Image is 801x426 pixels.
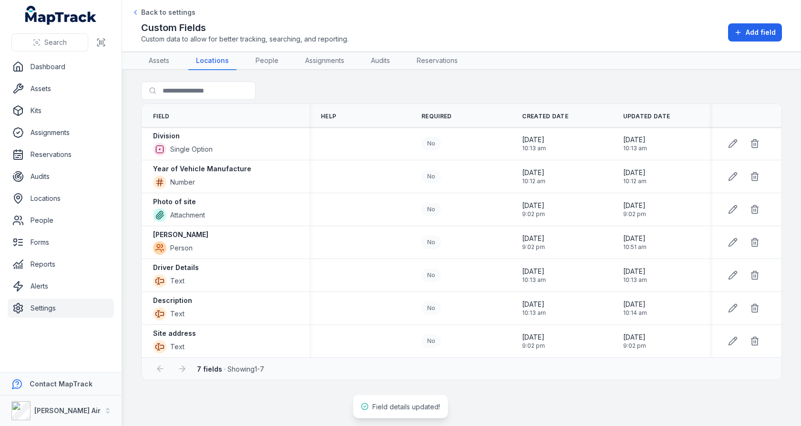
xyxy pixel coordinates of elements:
span: [DATE] [522,234,545,243]
h2: Custom Fields [141,21,349,34]
a: Assets [141,52,177,70]
div: No [421,236,441,249]
span: Custom data to allow for better tracking, searching, and reporting. [141,34,349,44]
span: 10:13 am [522,276,546,284]
a: Assignments [298,52,352,70]
a: Audits [8,167,114,186]
div: No [421,334,441,348]
span: 10:51 am [623,243,647,251]
span: Single Option [170,145,213,154]
span: · Showing 1 - 7 [197,365,264,373]
strong: Division [153,131,180,141]
a: Reservations [409,52,465,70]
time: 15/08/2025, 10:13:27 am [522,267,546,284]
span: 9:02 pm [623,210,646,218]
span: 9:02 pm [522,210,545,218]
span: 10:13 am [522,145,546,152]
span: [DATE] [623,168,647,177]
a: Assets [8,79,114,98]
span: Text [170,342,185,352]
span: 10:12 am [623,177,647,185]
time: 11/11/2024, 9:02:59 pm [522,201,545,218]
a: Assignments [8,123,114,142]
span: Field details updated! [372,403,440,411]
span: 9:02 pm [522,243,545,251]
strong: Driver Details [153,263,199,272]
a: People [8,211,114,230]
strong: [PERSON_NAME] Air [34,406,101,415]
div: No [421,269,441,282]
strong: Description [153,296,192,305]
span: 10:13 am [623,145,647,152]
span: [DATE] [623,267,647,276]
time: 15/08/2025, 10:13:54 am [522,135,546,152]
a: Reports [8,255,114,274]
span: [DATE] [623,201,646,210]
a: Settings [8,299,114,318]
span: Text [170,276,185,286]
time: 15/08/2025, 10:13:54 am [623,135,647,152]
time: 11/11/2024, 9:02:59 pm [623,201,646,218]
div: No [421,137,441,150]
span: [DATE] [623,332,646,342]
span: 9:02 pm [522,342,545,350]
a: Alerts [8,277,114,296]
div: No [421,203,441,216]
span: 10:13 am [623,276,647,284]
a: Back to settings [132,8,195,17]
span: [DATE] [522,267,546,276]
strong: Contact MapTrack [30,380,92,388]
span: [DATE] [623,234,647,243]
span: Updated Date [623,113,670,120]
a: Locations [188,52,236,70]
span: Attachment [170,210,205,220]
a: Kits [8,101,114,120]
div: No [421,170,441,183]
time: 11/11/2024, 9:02:33 pm [623,332,646,350]
span: 10:12 am [522,177,545,185]
time: 12/11/2024, 10:51:46 am [623,234,647,251]
span: [DATE] [522,135,546,145]
a: People [248,52,286,70]
time: 11/11/2024, 9:02:33 pm [522,332,545,350]
a: Locations [8,189,114,208]
span: Number [170,177,195,187]
span: [DATE] [522,168,545,177]
span: Person [170,243,193,253]
span: Required [421,113,452,120]
a: Reservations [8,145,114,164]
button: Search [11,33,88,52]
span: Text [170,309,185,319]
div: No [421,301,441,315]
strong: 7 fields [197,365,222,373]
strong: Site address [153,329,196,338]
span: Help [321,113,336,120]
span: [DATE] [522,300,546,309]
a: Audits [363,52,398,70]
button: Add field [728,23,782,42]
a: MapTrack [25,6,97,25]
span: [DATE] [522,332,545,342]
strong: Photo of site [153,197,196,207]
span: Add field [746,28,776,37]
span: 10:14 am [623,309,647,317]
span: 10:13 am [522,309,546,317]
span: [DATE] [522,201,545,210]
time: 15/08/2025, 10:12:51 am [522,168,545,185]
a: Dashboard [8,57,114,76]
span: [DATE] [623,300,647,309]
span: Created Date [522,113,568,120]
time: 11/11/2024, 9:02:17 pm [522,234,545,251]
time: 15/08/2025, 10:13:17 am [522,300,546,317]
strong: Year of Vehicle Manufacture [153,164,251,174]
a: Forms [8,233,114,252]
span: 9:02 pm [623,342,646,350]
time: 15/08/2025, 10:14:27 am [623,300,647,317]
strong: [PERSON_NAME] [153,230,208,239]
span: Field [153,113,170,120]
time: 15/08/2025, 10:13:27 am [623,267,647,284]
span: Back to settings [141,8,195,17]
span: [DATE] [623,135,647,145]
span: Search [44,38,67,47]
time: 15/08/2025, 10:12:51 am [623,168,647,185]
